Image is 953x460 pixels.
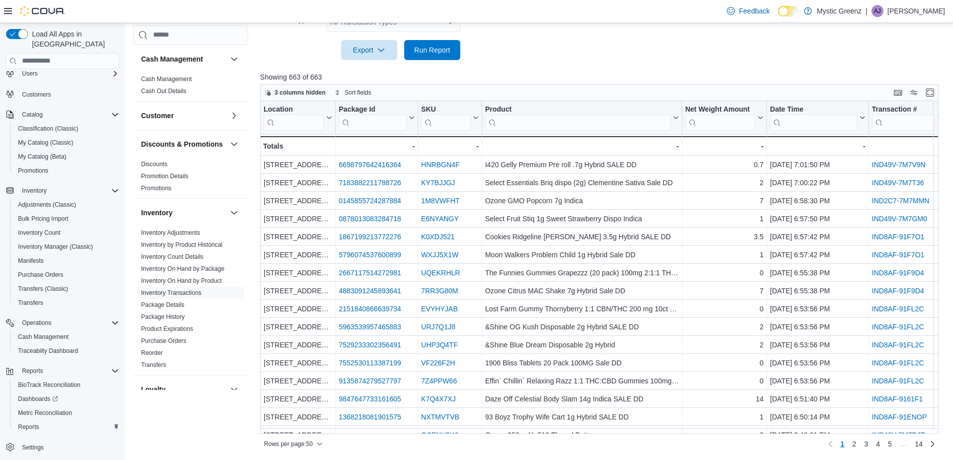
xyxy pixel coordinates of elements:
[685,159,764,171] div: 0.7
[14,345,119,357] span: Traceabilty Dashboard
[421,269,460,277] a: UQEKRHLR
[264,195,332,207] div: [STREET_ADDRESS]
[18,185,119,197] span: Inventory
[14,421,43,433] a: Reports
[685,140,764,152] div: -
[141,253,204,260] a: Inventory Count Details
[872,359,924,367] a: IND8AF-91FL2C
[14,123,119,135] span: Classification (Classic)
[685,105,756,115] div: Net Weight Amount
[14,331,119,343] span: Cash Management
[485,321,679,333] div: &Shine OG Kush Disposable 2g Hybrid SALE DD
[345,89,371,97] span: Sort fields
[685,249,764,261] div: 1
[18,243,93,251] span: Inventory Manager (Classic)
[14,255,119,267] span: Manifests
[22,91,51,99] span: Customers
[264,249,332,261] div: [STREET_ADDRESS]
[18,68,42,80] button: Users
[22,111,43,119] span: Catalog
[339,269,401,277] a: 2667117514272981
[872,395,923,403] a: IND8AF-9161F1
[228,383,240,395] button: Loyalty
[10,122,123,136] button: Classification (Classic)
[10,136,123,150] button: My Catalog (Classic)
[924,87,936,99] button: Enter fullscreen
[141,208,173,218] h3: Inventory
[840,439,844,449] span: 1
[887,5,945,17] p: [PERSON_NAME]
[10,164,123,178] button: Promotions
[414,45,450,55] span: Run Report
[770,213,865,225] div: [DATE] 6:57:50 PM
[10,378,123,392] button: BioTrack Reconciliation
[685,195,764,207] div: 7
[421,341,458,349] a: UHP3Q4TF
[685,321,764,333] div: 2
[347,40,391,60] span: Export
[723,1,773,21] a: Feedback
[18,271,64,279] span: Purchase Orders
[2,316,123,330] button: Operations
[141,184,172,192] span: Promotions
[339,179,401,187] a: 7183882211788726
[872,341,924,349] a: IND8AF-91FL2C
[10,254,123,268] button: Manifests
[14,393,62,405] a: Dashboards
[141,139,226,149] button: Discounts & Promotions
[263,140,332,152] div: Totals
[339,233,401,241] a: 1867199213772276
[141,289,202,296] a: Inventory Transactions
[260,72,945,82] p: Showing 663 of 663
[141,87,187,95] span: Cash Out Details
[421,161,460,169] a: HNRBGN4F
[852,439,856,449] span: 2
[421,377,457,385] a: 7Z4PPW66
[770,105,865,131] button: Date Time
[14,345,82,357] a: Traceabilty Dashboard
[872,413,927,421] a: IND8AF-91ENOP
[14,283,72,295] a: Transfers (Classic)
[264,303,332,315] div: [STREET_ADDRESS]
[872,197,929,205] a: IND2C7-7M7MMN
[264,159,332,171] div: [STREET_ADDRESS]
[141,384,226,394] button: Loyalty
[908,87,920,99] button: Display options
[18,423,39,431] span: Reports
[10,226,123,240] button: Inventory Count
[141,111,174,121] h3: Customer
[14,407,76,419] a: Metrc Reconciliation
[28,29,119,49] span: Load All Apps in [GEOGRAPHIC_DATA]
[10,392,123,406] a: Dashboards
[141,229,200,237] span: Inventory Adjustments
[911,436,927,452] a: Page 14 of 14
[14,269,68,281] a: Purchase Orders
[141,301,185,309] span: Package Details
[739,6,769,16] span: Feedback
[141,349,163,356] a: Reorder
[141,265,225,273] span: Inventory On Hand by Package
[14,199,80,211] a: Adjustments (Classic)
[141,313,185,321] span: Package History
[18,88,119,100] span: Customers
[485,105,671,131] div: Product
[421,413,459,421] a: NXTMVTVB
[874,5,881,17] span: AJ
[14,123,83,135] a: Classification (Classic)
[141,241,223,248] a: Inventory by Product Historical
[872,436,884,452] a: Page 4 of 14
[778,6,799,17] input: Dark Mode
[770,267,865,279] div: [DATE] 6:55:38 PM
[2,67,123,81] button: Users
[339,140,415,152] div: -
[770,303,865,315] div: [DATE] 6:53:56 PM
[18,441,48,453] a: Settings
[685,105,756,131] div: Net Weight Amount
[18,347,78,355] span: Traceabilty Dashboard
[14,151,119,163] span: My Catalog (Beta)
[770,231,865,243] div: [DATE] 6:57:42 PM
[341,40,397,60] button: Export
[2,184,123,198] button: Inventory
[22,187,47,195] span: Inventory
